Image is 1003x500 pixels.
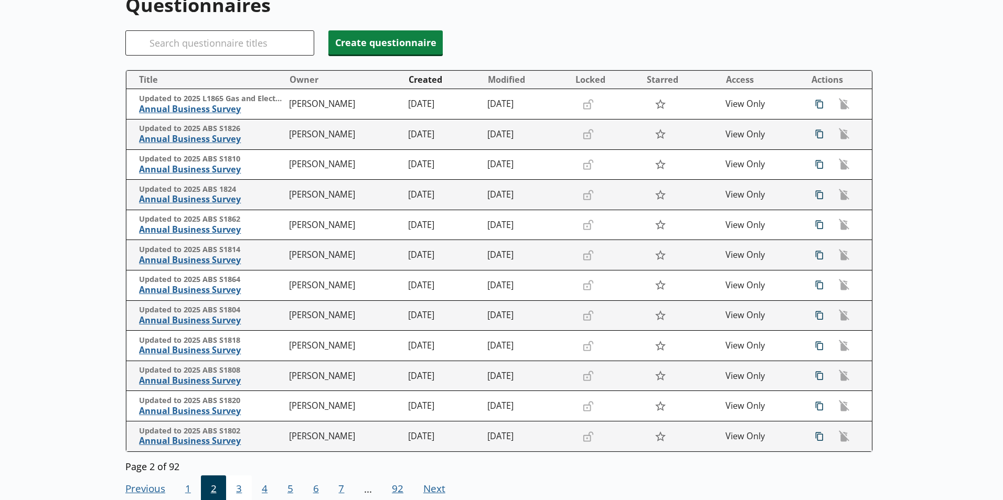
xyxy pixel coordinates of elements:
td: View Only [721,149,801,180]
td: View Only [721,391,801,421]
td: View Only [721,331,801,361]
span: Updated to 2025 ABS S1808 [139,365,284,375]
button: Star [649,94,671,114]
button: Star [649,275,671,295]
span: Annual Business Survey [139,194,284,205]
span: Updated to 2025 ABS 1824 [139,184,284,194]
span: Updated to 2025 L1865 Gas and Electricity [139,94,284,104]
input: Search questionnaire titles [125,30,314,56]
td: [PERSON_NAME] [285,210,404,240]
button: Star [649,396,671,416]
td: [DATE] [483,240,570,270]
span: Annual Business Survey [139,224,284,235]
span: Updated to 2025 ABS S1826 [139,124,284,134]
span: Updated to 2025 ABS S1862 [139,214,284,224]
span: Annual Business Survey [139,285,284,296]
td: [DATE] [404,180,483,210]
button: Star [649,366,671,386]
td: [PERSON_NAME] [285,149,404,180]
td: [DATE] [483,361,570,391]
button: Access [722,71,800,88]
td: [DATE] [483,331,570,361]
td: [PERSON_NAME] [285,240,404,270]
td: [PERSON_NAME] [285,270,404,301]
button: Star [649,245,671,265]
span: Annual Business Survey [139,406,284,417]
td: [DATE] [404,270,483,301]
td: [DATE] [483,270,570,301]
td: [DATE] [404,240,483,270]
td: [DATE] [483,119,570,150]
span: Updated to 2025 ABS S1804 [139,305,284,315]
td: [DATE] [404,300,483,331]
span: Updated to 2025 ABS S1818 [139,335,284,345]
td: [DATE] [404,210,483,240]
button: Owner [285,71,403,88]
td: [DATE] [483,180,570,210]
span: Annual Business Survey [139,164,284,175]
td: View Only [721,421,801,452]
button: Modified [484,71,570,88]
button: Starred [643,71,721,88]
span: Updated to 2025 ABS S1810 [139,154,284,164]
td: [DATE] [483,89,570,119]
span: Annual Business Survey [139,255,284,266]
span: Annual Business Survey [139,315,284,326]
span: Updated to 2025 ABS S1820 [139,396,284,406]
button: Title [131,71,284,88]
td: [DATE] [404,391,483,421]
td: View Only [721,270,801,301]
button: Star [649,215,671,235]
td: View Only [721,300,801,331]
td: View Only [721,210,801,240]
button: Star [649,124,671,144]
td: [PERSON_NAME] [285,391,404,421]
th: Actions [801,71,872,89]
td: [PERSON_NAME] [285,89,404,119]
td: [PERSON_NAME] [285,180,404,210]
button: Locked [571,71,642,88]
button: Create questionnaire [328,30,443,55]
td: View Only [721,361,801,391]
td: [DATE] [483,300,570,331]
span: Annual Business Survey [139,345,284,356]
button: Created [404,71,483,88]
td: [DATE] [404,331,483,361]
td: [DATE] [404,119,483,150]
td: [DATE] [404,89,483,119]
td: [PERSON_NAME] [285,300,404,331]
td: [PERSON_NAME] [285,361,404,391]
span: Updated to 2025 ABS S1814 [139,245,284,255]
td: View Only [721,240,801,270]
button: Star [649,184,671,204]
td: [DATE] [483,421,570,452]
span: Annual Business Survey [139,436,284,447]
td: [DATE] [483,149,570,180]
span: Updated to 2025 ABS S1802 [139,426,284,436]
td: View Only [721,89,801,119]
span: Annual Business Survey [139,104,284,115]
td: [PERSON_NAME] [285,421,404,452]
span: Annual Business Survey [139,375,284,386]
button: Star [649,335,671,355]
td: [DATE] [483,391,570,421]
td: View Only [721,180,801,210]
td: [DATE] [404,421,483,452]
td: [DATE] [483,210,570,240]
button: Star [649,306,671,325]
td: [DATE] [404,361,483,391]
td: [PERSON_NAME] [285,119,404,150]
td: [DATE] [404,149,483,180]
div: Page 2 of 92 [125,457,873,472]
td: View Only [721,119,801,150]
button: Star [649,426,671,446]
button: Star [649,155,671,175]
span: Annual Business Survey [139,134,284,145]
td: [PERSON_NAME] [285,331,404,361]
span: Updated to 2025 ABS S1864 [139,275,284,285]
